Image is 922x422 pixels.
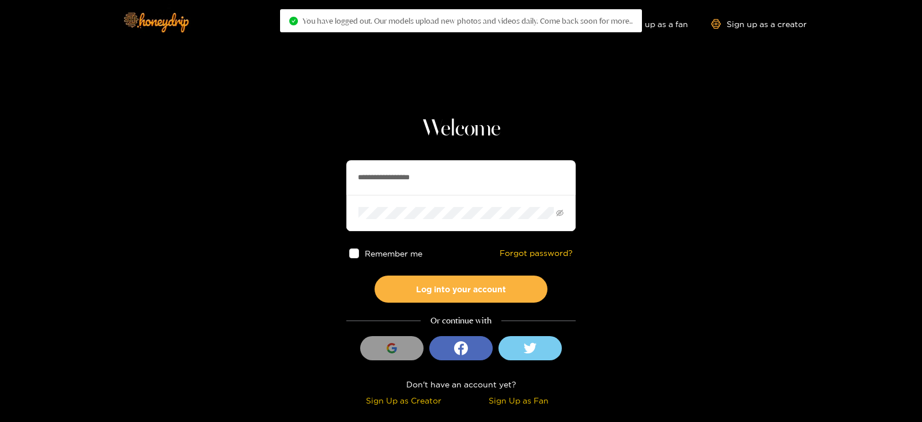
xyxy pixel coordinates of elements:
div: Or continue with [346,314,576,327]
span: You have logged out. Our models upload new photos and videos daily. Come back soon for more.. [303,16,633,25]
div: Don't have an account yet? [346,378,576,391]
span: check-circle [289,17,298,25]
span: Remember me [365,249,422,258]
a: Sign up as a fan [609,19,688,29]
span: eye-invisible [556,209,564,217]
h1: Welcome [346,115,576,143]
button: Log into your account [375,276,547,303]
a: Forgot password? [500,248,573,258]
div: Sign Up as Fan [464,394,573,407]
a: Sign up as a creator [711,19,807,29]
div: Sign Up as Creator [349,394,458,407]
